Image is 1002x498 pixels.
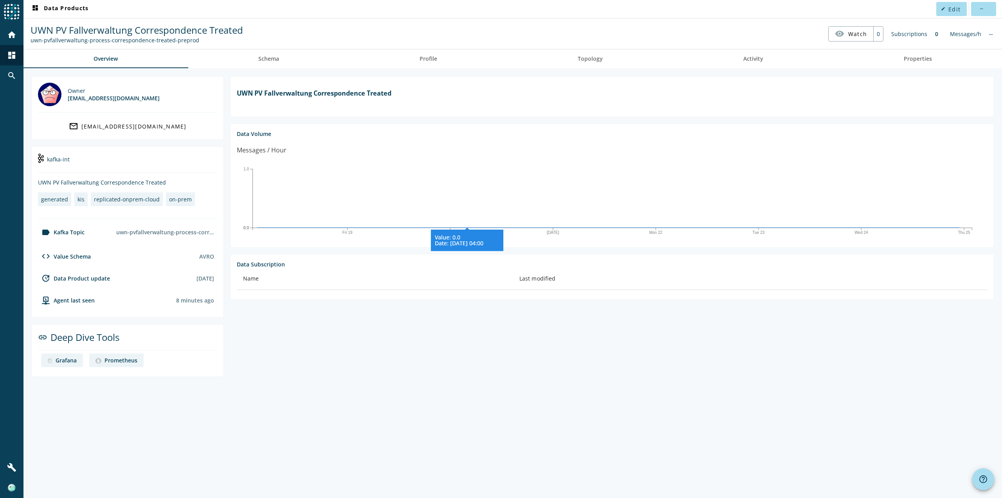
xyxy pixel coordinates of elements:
text: Thu 25 [958,230,970,235]
div: Kafka Topic [38,228,85,237]
text: Mon 22 [649,230,663,235]
div: generated [41,196,68,203]
tspan: Value: 0.0 [435,234,460,241]
div: kis [77,196,85,203]
div: Kafka Topic: uwn-pvfallverwaltung-process-correspondence-treated-preprod [31,36,243,44]
button: Data Products [27,2,92,16]
div: kafka-int [38,153,217,172]
a: deep dive imageGrafana [41,353,83,367]
span: Schema [258,56,279,62]
span: Overview [94,56,118,62]
mat-icon: mail_outline [69,121,78,131]
span: Properties [904,56,932,62]
mat-icon: link [38,333,47,342]
mat-icon: home [7,30,16,40]
text: Wed 24 [854,230,868,235]
th: Last modified [513,268,988,290]
mat-icon: more_horiz [979,7,983,11]
img: kafka-int [38,154,44,163]
mat-icon: visibility [835,29,844,38]
mat-icon: help_outline [979,474,988,484]
div: Subscriptions [887,26,931,42]
div: Messages / Hour [237,145,287,155]
div: uwn-pvfallverwaltung-process-correspondence-treated-preprod [113,225,217,239]
div: Prometheus [105,357,137,364]
text: Tue 23 [753,230,765,235]
span: Topology [578,56,603,62]
mat-icon: label [41,228,50,237]
img: spoud-logo.svg [4,4,20,20]
mat-icon: search [7,71,16,80]
h1: UWN PV Fallverwaltung Correspondence Treated [237,89,988,98]
img: deep dive image [96,358,101,364]
text: 1.0 [243,167,249,171]
span: Edit [948,5,961,13]
span: Activity [743,56,763,62]
div: Data Volume [237,130,988,138]
div: [DATE] [196,275,214,282]
img: mbx_301492@mobi.ch [38,83,61,106]
img: f616d5265df94c154b77b599cfc6dc8a [8,484,16,492]
button: Edit [936,2,967,16]
div: [EMAIL_ADDRESS][DOMAIN_NAME] [81,123,187,130]
div: Data Subscription [237,261,988,268]
div: agent-env-preprod [38,295,95,305]
div: Grafana [56,357,77,364]
button: Watch [829,27,873,41]
text: 0.0 [243,225,249,230]
text: Fri 19 [342,230,353,235]
mat-icon: build [7,463,16,472]
div: Messages/h [946,26,985,42]
span: Watch [848,27,867,41]
th: Name [237,268,513,290]
div: Deep Dive Tools [38,331,217,350]
div: [EMAIL_ADDRESS][DOMAIN_NAME] [68,94,160,102]
div: replicated-onprem-cloud [94,196,160,203]
a: deep dive imagePrometheus [89,353,143,367]
mat-icon: update [41,273,50,283]
span: UWN PV Fallverwaltung Correspondence Treated [31,24,243,36]
mat-icon: code [41,252,50,261]
div: Agents typically reports every 15min to 1h [176,297,214,304]
span: Data Products [31,4,88,14]
div: 0 [931,26,942,42]
tspan: Date: [DATE] 04:00 [435,239,483,247]
div: UWN PV Fallverwaltung Correspondence Treated [38,179,217,186]
mat-icon: edit [941,7,945,11]
div: AVRO [199,253,214,260]
a: [EMAIL_ADDRESS][DOMAIN_NAME] [38,119,217,133]
mat-icon: dashboard [7,51,16,60]
mat-icon: dashboard [31,4,40,14]
div: No information [985,26,997,42]
div: Value Schema [38,252,91,261]
div: on-prem [169,196,192,203]
div: Data Product update [38,273,110,283]
text: [DATE] [547,230,559,235]
div: 0 [873,27,883,41]
div: Owner [68,87,160,94]
span: Profile [420,56,437,62]
img: deep dive image [47,358,52,364]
